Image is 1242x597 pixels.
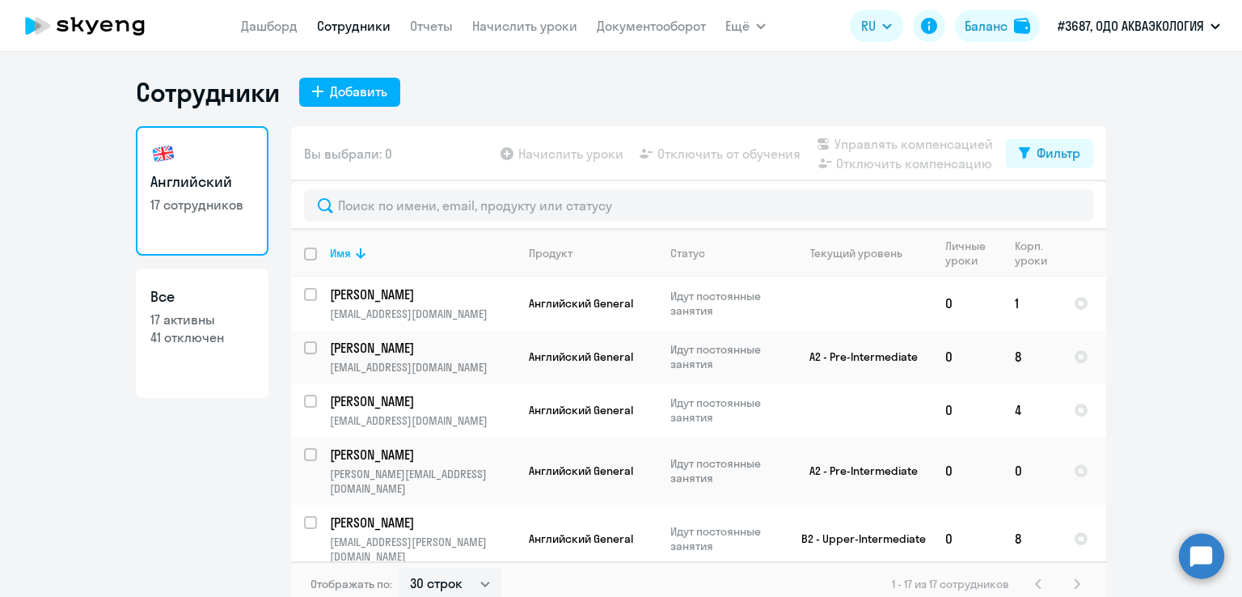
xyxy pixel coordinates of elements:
td: 0 [932,437,1002,505]
td: 8 [1002,505,1061,573]
h3: Все [150,286,254,307]
a: Английский17 сотрудников [136,126,268,256]
button: Балансbalance [955,10,1040,42]
td: 4 [1002,383,1061,437]
td: 0 [932,330,1002,383]
p: [PERSON_NAME] [330,514,513,531]
p: [EMAIL_ADDRESS][DOMAIN_NAME] [330,360,515,375]
td: 0 [932,383,1002,437]
td: 0 [1002,437,1061,505]
a: Сотрудники [317,18,391,34]
p: Идут постоянные занятия [670,396,781,425]
p: [EMAIL_ADDRESS][DOMAIN_NAME] [330,413,515,428]
img: balance [1014,18,1030,34]
div: Личные уроки [945,239,991,268]
div: Текущий уровень [795,246,931,260]
img: english [150,141,176,167]
span: Английский General [529,531,633,546]
span: Английский General [529,296,633,311]
span: Английский General [529,464,633,478]
p: #3687, ОДО АКВАЭКОЛОГИЯ [1058,16,1204,36]
a: Документооборот [597,18,706,34]
a: [PERSON_NAME] [330,514,515,531]
div: Продукт [529,246,657,260]
span: Вы выбрали: 0 [304,144,392,163]
p: [PERSON_NAME] [330,286,513,303]
span: 1 - 17 из 17 сотрудников [892,577,1009,591]
p: 17 сотрудников [150,196,254,214]
p: [PERSON_NAME] [330,392,513,410]
a: Начислить уроки [472,18,577,34]
p: 17 активны [150,311,254,328]
div: Статус [670,246,705,260]
div: Имя [330,246,351,260]
div: Баланс [965,16,1008,36]
button: Ещё [725,10,766,42]
div: Корп. уроки [1015,239,1060,268]
p: [EMAIL_ADDRESS][DOMAIN_NAME] [330,307,515,321]
td: 1 [1002,277,1061,330]
td: B2 - Upper-Intermediate [782,505,932,573]
p: Идут постоянные занятия [670,342,781,371]
p: [PERSON_NAME] [330,446,513,464]
p: Идут постоянные занятия [670,456,781,485]
div: Фильтр [1037,143,1080,163]
button: Добавить [299,78,400,107]
div: Имя [330,246,515,260]
td: A2 - Pre-Intermediate [782,330,932,383]
a: [PERSON_NAME] [330,392,515,410]
span: Английский General [529,349,633,364]
a: [PERSON_NAME] [330,339,515,357]
div: Продукт [529,246,572,260]
div: Корп. уроки [1015,239,1050,268]
button: RU [850,10,903,42]
a: [PERSON_NAME] [330,286,515,303]
button: Фильтр [1006,139,1093,168]
span: RU [861,16,876,36]
h3: Английский [150,171,254,193]
div: Добавить [330,82,387,101]
p: [PERSON_NAME][EMAIL_ADDRESS][DOMAIN_NAME] [330,467,515,496]
a: Дашборд [241,18,298,34]
p: [EMAIL_ADDRESS][PERSON_NAME][DOMAIN_NAME] [330,535,515,564]
p: [PERSON_NAME] [330,339,513,357]
td: 8 [1002,330,1061,383]
div: Текущий уровень [810,246,902,260]
p: 41 отключен [150,328,254,346]
div: Статус [670,246,781,260]
p: Идут постоянные занятия [670,524,781,553]
div: Личные уроки [945,239,1001,268]
span: Отображать по: [310,577,392,591]
a: Все17 активны41 отключен [136,269,268,398]
h1: Сотрудники [136,76,280,108]
p: Идут постоянные занятия [670,289,781,318]
td: 0 [932,277,1002,330]
a: [PERSON_NAME] [330,446,515,464]
button: #3687, ОДО АКВАЭКОЛОГИЯ [1050,6,1228,45]
td: A2 - Pre-Intermediate [782,437,932,505]
span: Английский General [529,403,633,417]
input: Поиск по имени, email, продукту или статусу [304,189,1093,222]
a: Отчеты [410,18,453,34]
td: 0 [932,505,1002,573]
span: Ещё [725,16,750,36]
